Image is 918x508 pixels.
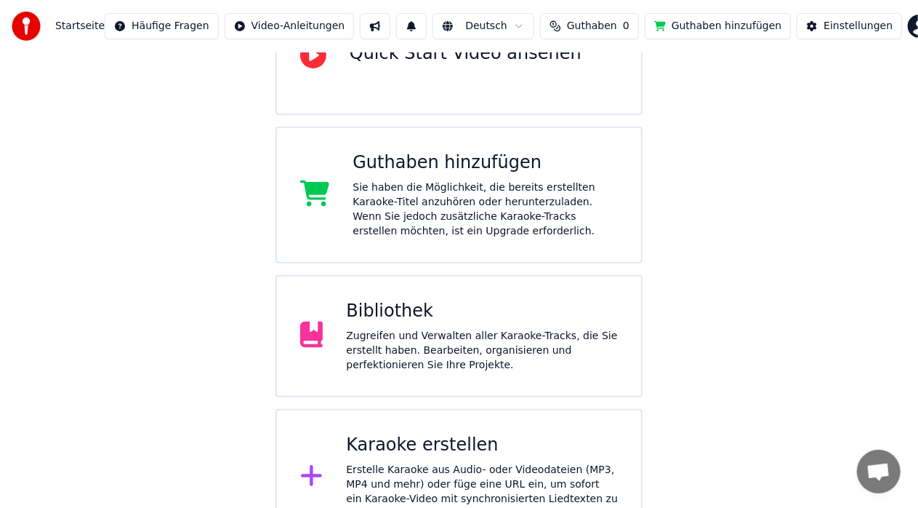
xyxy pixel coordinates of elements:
span: 0 [623,19,629,33]
button: Häufige Fragen [105,13,219,39]
nav: breadcrumb [55,19,105,33]
img: youka [12,12,41,41]
button: Guthaben0 [540,13,639,39]
div: Sie haben die Möglichkeit, die bereits erstellten Karaoke-Titel anzuhören oder herunterzuladen. W... [353,180,618,239]
div: Bibliothek [346,300,618,323]
div: Quick Start Video ansehen [350,42,581,66]
span: Startseite [55,19,105,33]
div: Zugreifen und Verwalten aller Karaoke-Tracks, die Sie erstellt haben. Bearbeiten, organisieren un... [346,329,618,373]
div: Guthaben hinzufügen [353,151,618,175]
button: Guthaben hinzufügen [645,13,792,39]
div: Einstellungen [824,19,893,33]
button: Einstellungen [797,13,902,39]
button: Video-Anleitungen [225,13,355,39]
span: Guthaben [567,19,617,33]
div: Karaoke erstellen [346,434,618,457]
div: Chat öffnen [857,450,901,493]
